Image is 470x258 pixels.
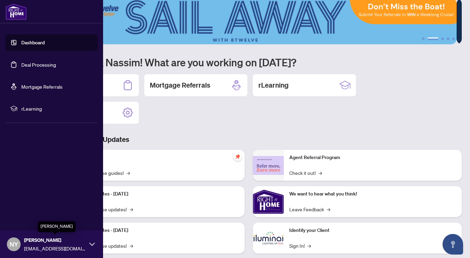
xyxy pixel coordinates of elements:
[307,242,311,249] span: →
[422,37,425,40] button: 1
[72,154,239,161] p: Self-Help
[234,153,242,161] span: pushpin
[452,37,455,40] button: 5
[150,80,210,90] h2: Mortgage Referrals
[36,135,462,144] h3: Brokerage & Industry Updates
[443,234,463,255] button: Open asap
[289,227,456,234] p: Identify your Client
[24,236,86,244] span: [PERSON_NAME]
[253,223,284,254] img: Identify your Client
[10,239,18,249] span: NY
[21,83,63,90] a: Mortgage Referrals
[289,242,311,249] a: Sign In!→
[289,154,456,161] p: Agent Referral Program
[130,242,133,249] span: →
[441,37,444,40] button: 3
[289,169,322,177] a: Check it out!→
[130,205,133,213] span: →
[253,186,284,217] img: We want to hear what you think!
[21,61,56,68] a: Deal Processing
[289,190,456,198] p: We want to hear what you think!
[327,205,330,213] span: →
[36,56,462,69] h1: Welcome back Nassim! What are you working on [DATE]?
[258,80,289,90] h2: rLearning
[72,227,239,234] p: Platform Updates - [DATE]
[5,3,27,20] img: logo
[126,169,130,177] span: →
[427,37,438,40] button: 2
[253,156,284,175] img: Agent Referral Program
[72,190,239,198] p: Platform Updates - [DATE]
[289,205,330,213] a: Leave Feedback→
[447,37,449,40] button: 4
[21,40,45,46] a: Dashboard
[21,105,93,112] span: rLearning
[318,169,322,177] span: →
[38,221,76,232] div: [PERSON_NAME]
[24,245,86,252] span: [EMAIL_ADDRESS][DOMAIN_NAME]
